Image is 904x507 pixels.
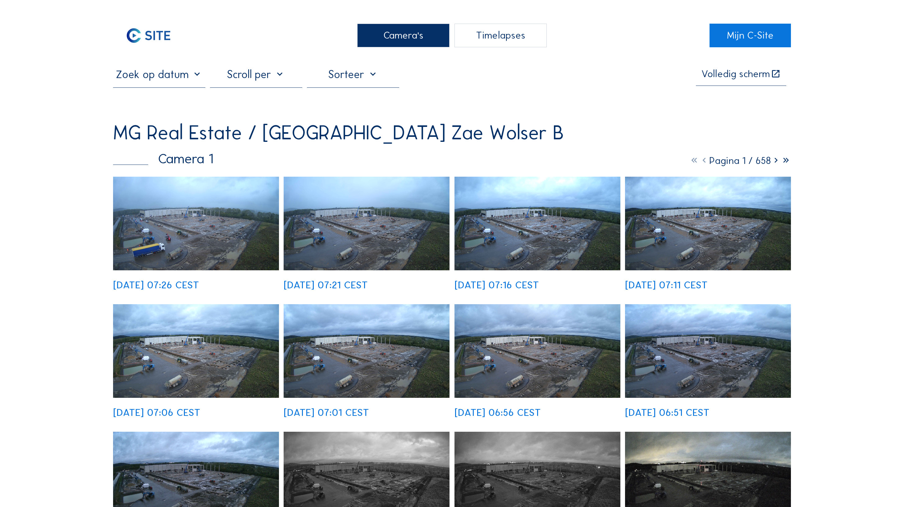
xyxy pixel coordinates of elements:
[113,123,564,143] div: MG Real Estate / [GEOGRAPHIC_DATA] Zae Wolser B
[113,24,184,48] img: C-SITE Logo
[284,408,369,418] div: [DATE] 07:01 CEST
[113,24,194,48] a: C-SITE Logo
[625,304,791,398] img: image_53187744
[284,177,450,270] img: image_53188559
[454,408,541,418] div: [DATE] 06:56 CEST
[113,408,200,418] div: [DATE] 07:06 CEST
[454,280,539,290] div: [DATE] 07:16 CEST
[625,177,791,270] img: image_53188282
[710,24,791,48] a: Mijn C-Site
[113,304,279,398] img: image_53188151
[454,177,620,270] img: image_53188418
[284,280,368,290] div: [DATE] 07:21 CEST
[284,304,450,398] img: image_53188014
[454,304,620,398] img: image_53187889
[701,69,770,79] div: Volledig scherm
[113,177,279,270] img: image_53188690
[625,280,708,290] div: [DATE] 07:11 CEST
[454,24,547,48] div: Timelapses
[357,24,450,48] div: Camera's
[625,408,710,418] div: [DATE] 06:51 CEST
[113,152,214,166] div: Camera 1
[113,68,205,81] input: Zoek op datum 󰅀
[113,280,199,290] div: [DATE] 07:26 CEST
[709,155,771,166] span: Pagina 1 / 658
